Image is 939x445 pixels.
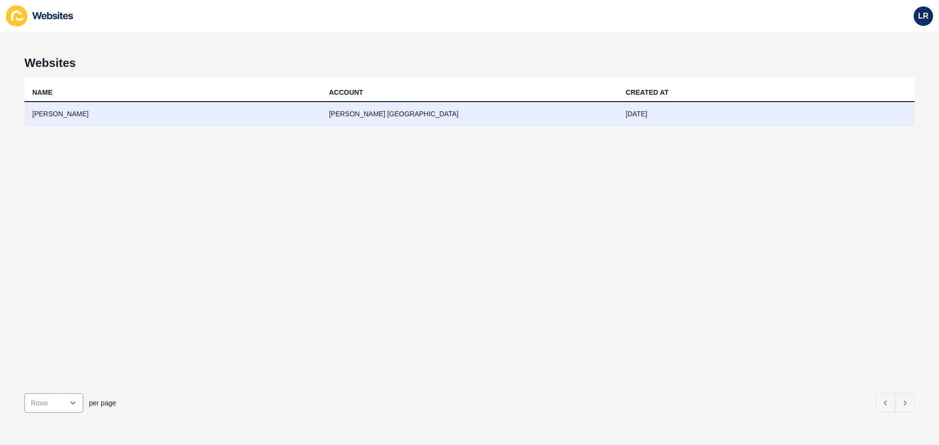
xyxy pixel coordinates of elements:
[32,87,52,97] div: NAME
[24,393,83,413] div: open menu
[24,102,321,126] td: [PERSON_NAME]
[618,102,915,126] td: [DATE]
[24,56,915,70] h1: Websites
[918,11,928,21] span: LR
[321,102,618,126] td: [PERSON_NAME] [GEOGRAPHIC_DATA]
[626,87,669,97] div: CREATED AT
[89,398,116,408] span: per page
[329,87,363,97] div: ACCOUNT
